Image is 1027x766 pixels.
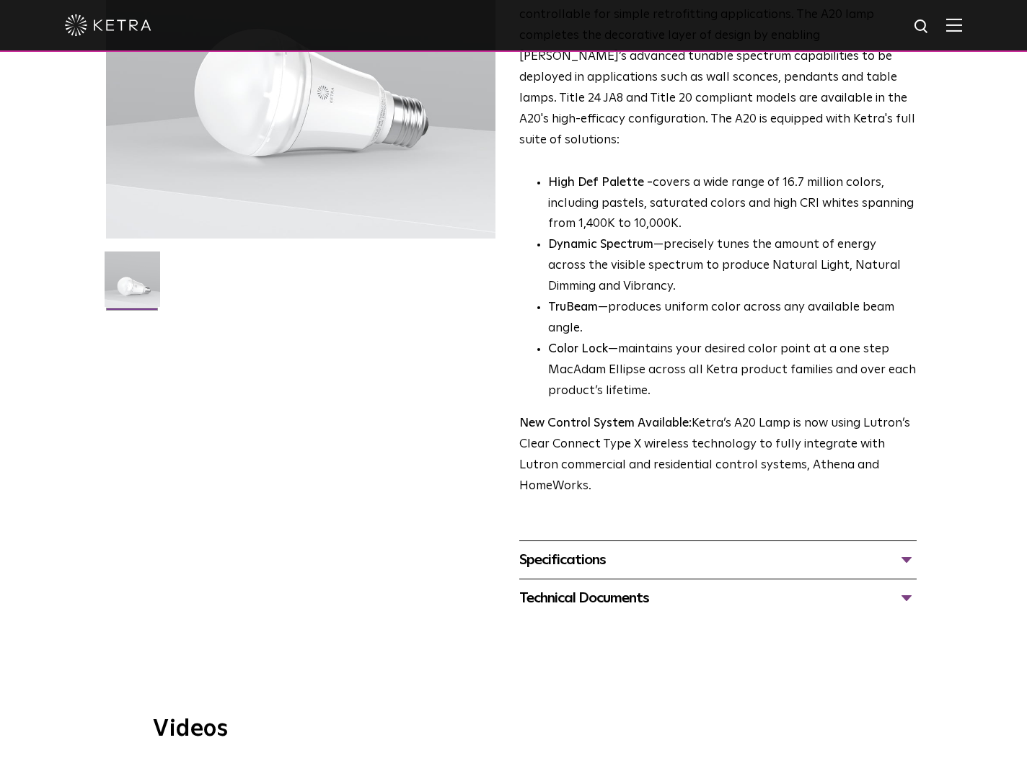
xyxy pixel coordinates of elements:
img: search icon [913,18,931,36]
img: Hamburger%20Nav.svg [946,18,962,32]
div: Specifications [519,548,917,571]
strong: High Def Palette - [548,177,653,189]
h3: Videos [153,718,874,741]
img: ketra-logo-2019-white [65,14,151,36]
strong: Dynamic Spectrum [548,239,653,251]
div: Technical Documents [519,587,917,610]
li: —produces uniform color across any available beam angle. [548,298,917,339]
p: covers a wide range of 16.7 million colors, including pastels, saturated colors and high CRI whit... [548,173,917,236]
li: —maintains your desired color point at a one step MacAdam Ellipse across all Ketra product famili... [548,339,917,402]
strong: New Control System Available: [519,417,692,429]
li: —precisely tunes the amount of energy across the visible spectrum to produce Natural Light, Natur... [548,235,917,298]
strong: Color Lock [548,343,608,355]
p: Ketra’s A20 Lamp is now using Lutron’s Clear Connect Type X wireless technology to fully integrat... [519,414,917,497]
strong: TruBeam [548,301,598,313]
img: A20-Lamp-2021-Web-Square [105,251,160,318]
